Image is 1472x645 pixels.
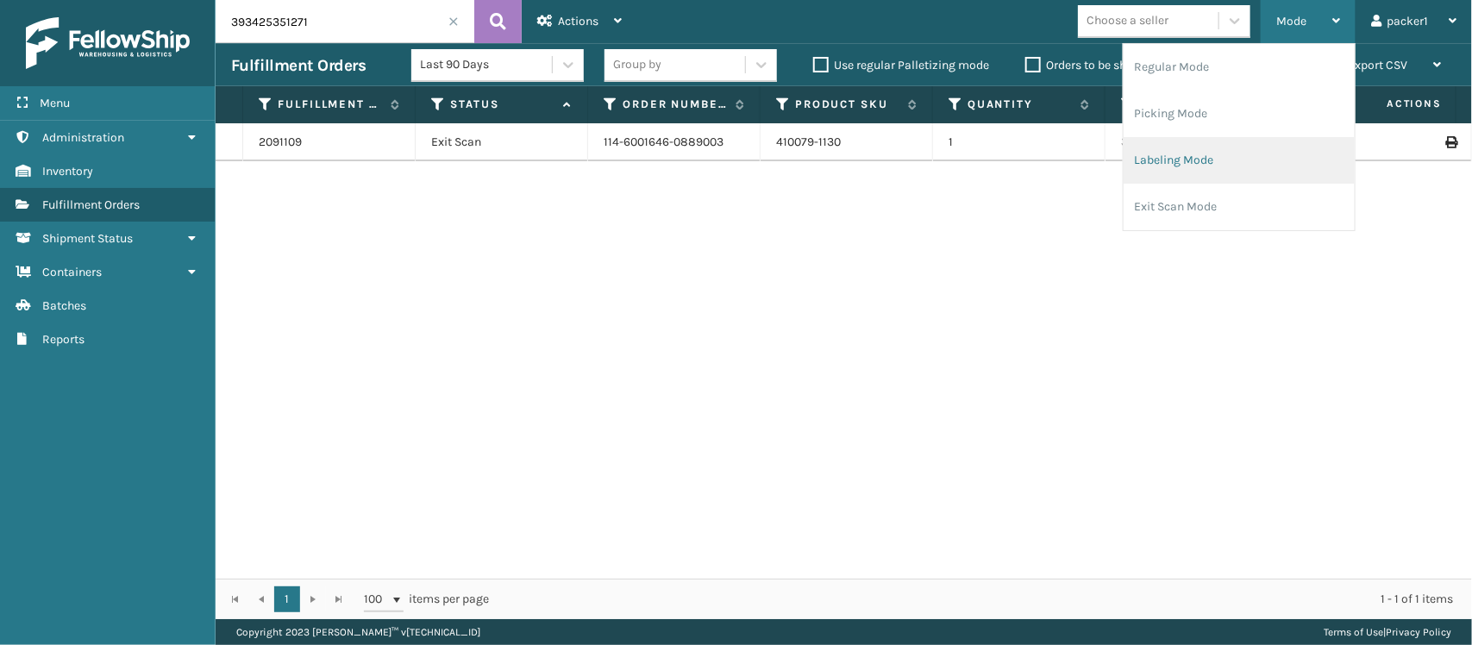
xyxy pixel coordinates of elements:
p: Copyright 2023 [PERSON_NAME]™ v [TECHNICAL_ID] [236,619,480,645]
span: Menu [40,96,70,110]
label: Orders to be shipped [DATE] [1025,58,1193,72]
h3: Fulfillment Orders [231,55,366,76]
td: Exit Scan [416,123,588,161]
span: Batches [42,298,86,313]
div: 1 - 1 of 1 items [514,591,1453,608]
span: Administration [42,130,124,145]
li: Regular Mode [1124,44,1355,91]
a: 2091109 [259,134,302,151]
a: Privacy Policy [1386,626,1451,638]
td: 114-6001646-0889003 [588,123,761,161]
div: | [1324,619,1451,645]
span: Mode [1276,14,1306,28]
div: Last 90 Days [420,56,554,74]
li: Picking Mode [1124,91,1355,137]
label: Fulfillment Order Id [278,97,382,112]
span: 100 [364,591,390,608]
label: Status [450,97,554,112]
li: Exit Scan Mode [1124,184,1355,230]
span: Reports [42,332,85,347]
span: Fulfillment Orders [42,197,140,212]
img: logo [26,17,190,69]
a: 1 [274,586,300,612]
a: Terms of Use [1324,626,1383,638]
label: Use regular Palletizing mode [813,58,989,72]
span: Actions [1332,90,1452,118]
label: Order Number [623,97,727,112]
span: Actions [558,14,598,28]
span: Containers [42,265,102,279]
label: Quantity [968,97,1072,112]
div: Choose a seller [1087,12,1168,30]
label: Product SKU [795,97,899,112]
td: 1 [933,123,1106,161]
i: Print Label [1445,136,1456,148]
a: 393425351271 [1121,135,1198,149]
div: Group by [613,56,661,74]
li: Labeling Mode [1124,137,1355,184]
span: Inventory [42,164,93,178]
span: Export CSV [1348,58,1407,72]
a: 410079-1130 [776,135,841,149]
span: items per page [364,586,490,612]
span: Shipment Status [42,231,133,246]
